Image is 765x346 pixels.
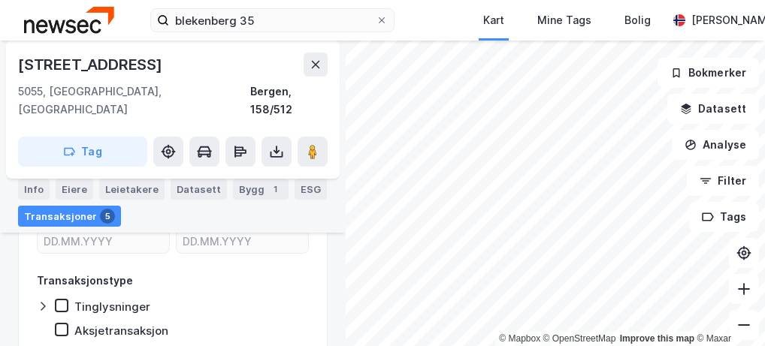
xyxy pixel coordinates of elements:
[537,11,591,29] div: Mine Tags
[18,53,165,77] div: [STREET_ADDRESS]
[233,179,289,200] div: Bygg
[624,11,651,29] div: Bolig
[689,202,759,232] button: Tags
[483,11,504,29] div: Kart
[171,179,227,200] div: Datasett
[38,230,169,253] input: DD.MM.YYYY
[18,179,50,200] div: Info
[543,333,616,344] a: OpenStreetMap
[37,272,133,290] div: Transaksjonstype
[667,94,759,124] button: Datasett
[18,83,250,119] div: 5055, [GEOGRAPHIC_DATA], [GEOGRAPHIC_DATA]
[74,299,150,314] div: Tinglysninger
[268,182,283,197] div: 1
[620,333,694,344] a: Improve this map
[499,333,540,344] a: Mapbox
[74,323,168,338] div: Aksjetransaksjon
[250,83,328,119] div: Bergen, 158/512
[24,7,114,33] img: newsec-logo.f6e21ccffca1b3a03d2d.png
[295,179,327,200] div: ESG
[169,9,376,32] input: Søk på adresse, matrikkel, gårdeiere, leietakere eller personer
[690,274,765,346] iframe: Chat Widget
[56,179,93,200] div: Eiere
[18,137,147,167] button: Tag
[18,206,121,227] div: Transaksjoner
[672,130,759,160] button: Analyse
[99,179,165,200] div: Leietakere
[100,209,115,224] div: 5
[658,58,759,88] button: Bokmerker
[687,166,759,196] button: Filter
[177,230,308,253] input: DD.MM.YYYY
